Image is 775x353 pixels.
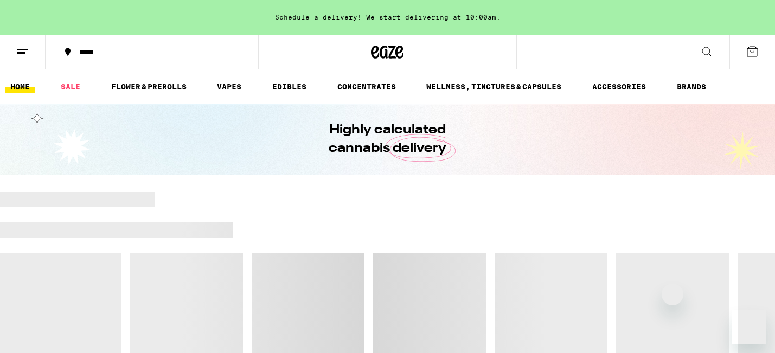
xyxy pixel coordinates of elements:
a: VAPES [212,80,247,93]
a: SALE [55,80,86,93]
a: FLOWER & PREROLLS [106,80,192,93]
iframe: Button to launch messaging window [732,310,766,344]
iframe: Close message [662,284,683,305]
h1: Highly calculated cannabis delivery [298,121,477,158]
a: EDIBLES [267,80,312,93]
a: ACCESSORIES [587,80,651,93]
a: HOME [5,80,35,93]
a: WELLNESS, TINCTURES & CAPSULES [421,80,567,93]
a: BRANDS [671,80,712,93]
a: CONCENTRATES [332,80,401,93]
